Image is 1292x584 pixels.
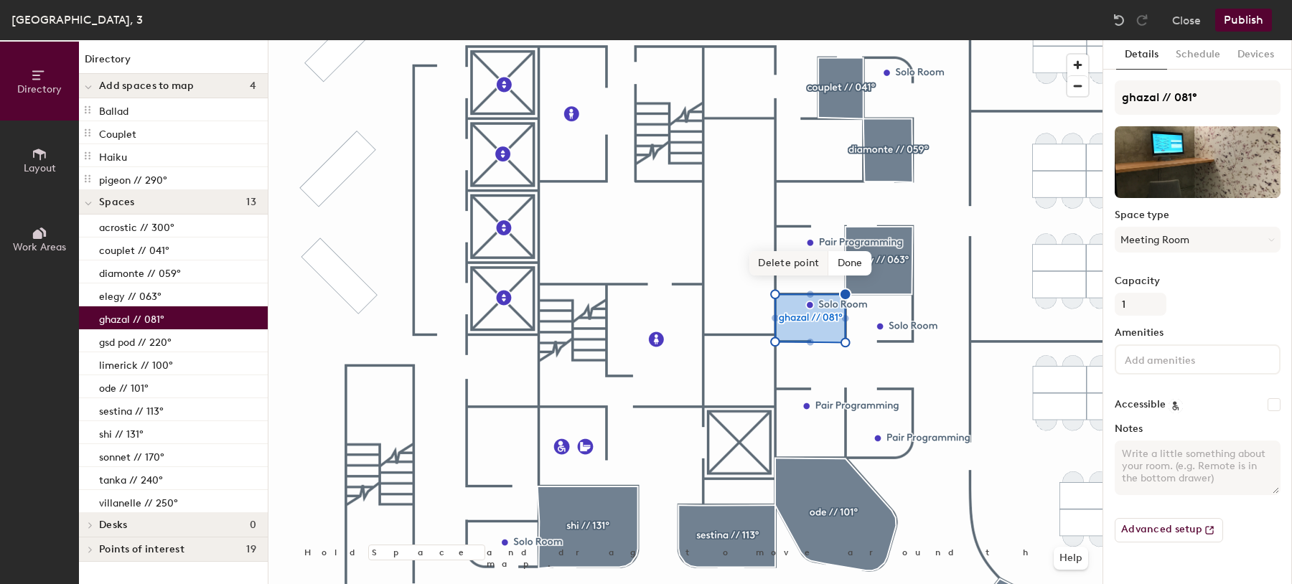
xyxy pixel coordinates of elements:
[11,11,143,29] div: [GEOGRAPHIC_DATA], 3
[99,332,172,349] p: gsd pod // 220°
[99,493,178,509] p: villanelle // 250°
[1116,40,1167,70] button: Details
[1167,40,1229,70] button: Schedule
[99,124,136,141] p: Couplet
[99,170,167,187] p: pigeon // 290°
[246,197,256,208] span: 13
[99,80,195,92] span: Add spaces to map
[99,519,127,531] span: Desks
[749,251,828,275] span: Delete point
[99,240,169,257] p: couplet // 041°
[1115,126,1281,198] img: The space named ghazal // 081°
[1054,547,1088,570] button: Help
[250,80,256,92] span: 4
[99,263,181,280] p: diamonte // 059°
[1215,9,1272,32] button: Publish
[1115,275,1281,287] label: Capacity
[1115,227,1281,253] button: Meeting Room
[13,241,66,253] span: Work Areas
[1115,327,1281,339] label: Amenities
[79,52,268,74] h1: Directory
[1115,423,1281,435] label: Notes
[1115,518,1223,542] button: Advanced setup
[1115,399,1166,410] label: Accessible
[246,544,256,555] span: 19
[99,378,149,395] p: ode // 101°
[1115,209,1281,221] label: Space type
[99,286,161,303] p: elegy // 063°
[99,401,164,418] p: sestina // 113°
[99,544,184,555] span: Points of interest
[1112,13,1126,27] img: Undo
[99,355,173,372] p: limerick // 100°
[829,251,871,275] span: Done
[1122,350,1251,367] input: Add amenities
[99,147,127,164] p: Haiku
[99,424,144,441] p: shi // 131°
[99,470,163,486] p: tanka // 240°
[1135,13,1149,27] img: Redo
[1229,40,1283,70] button: Devices
[17,83,62,95] span: Directory
[250,519,256,531] span: 0
[24,162,56,174] span: Layout
[99,197,135,208] span: Spaces
[99,309,164,326] p: ghazal // 081°
[99,447,164,463] p: sonnet // 170°
[99,101,128,118] p: Ballad
[1172,9,1201,32] button: Close
[99,217,174,234] p: acrostic // 300°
